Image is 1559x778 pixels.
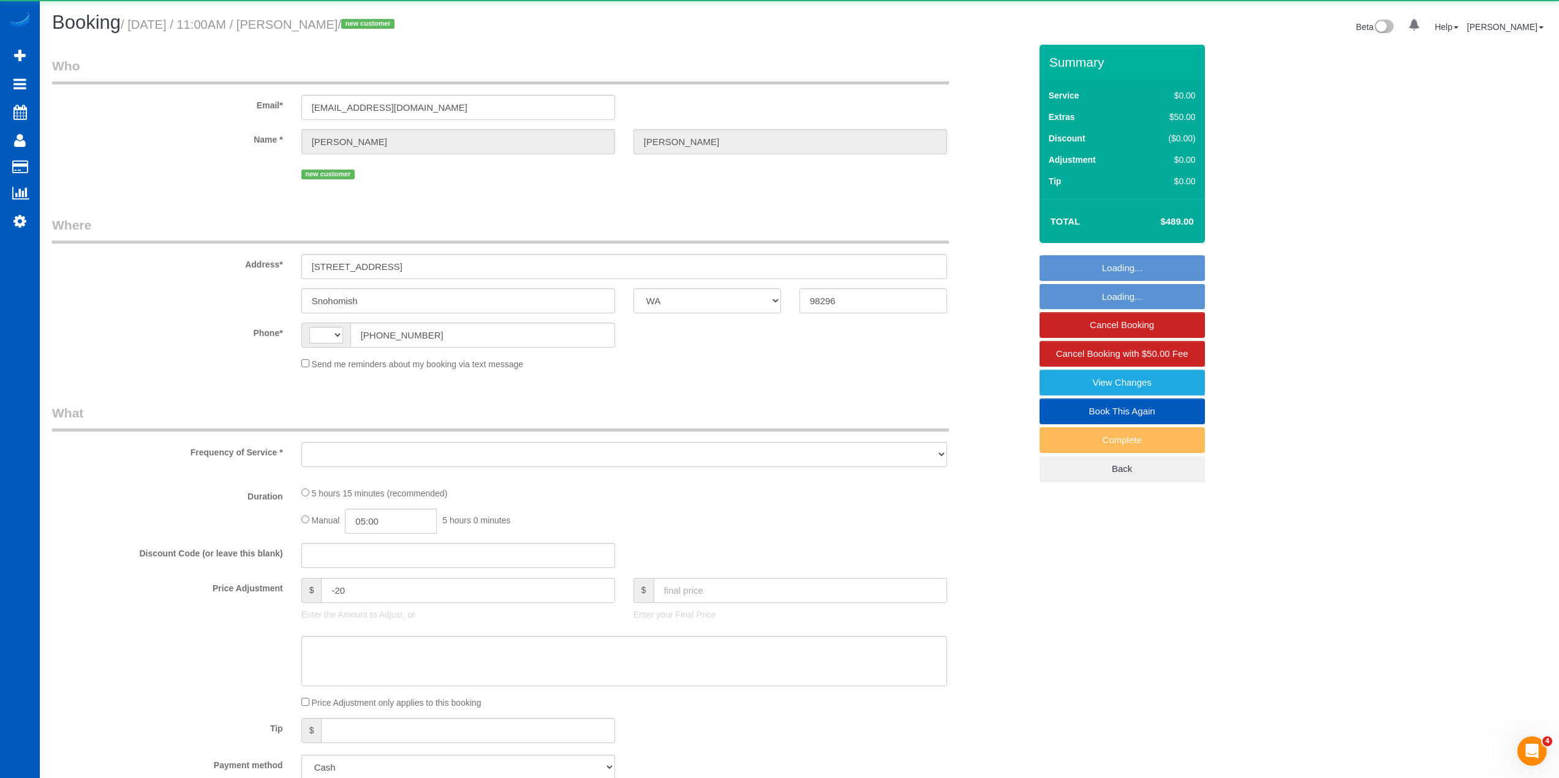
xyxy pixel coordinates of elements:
span: Send me reminders about my booking via text message [312,359,524,369]
input: Zip Code* [799,288,947,313]
a: Book This Again [1040,398,1205,424]
label: Discount [1049,132,1085,144]
label: Extras [1049,111,1075,123]
input: First Name* [301,129,615,154]
a: Beta [1356,22,1394,32]
strong: Total [1051,216,1081,226]
label: Address* [43,254,292,271]
label: Name * [43,129,292,146]
label: Tip [1049,175,1062,187]
input: Phone* [350,323,615,348]
label: Frequency of Service * [43,442,292,458]
a: View Changes [1040,370,1205,395]
a: Help [1435,22,1459,32]
h3: Summary [1049,55,1199,69]
input: final price [654,578,947,603]
legend: Where [52,216,949,244]
span: 5 hours 0 minutes [442,515,510,525]
p: Enter the Amount to Adjust, or [301,608,615,621]
small: / [DATE] / 11:00AM / [PERSON_NAME] [121,18,398,31]
a: [PERSON_NAME] [1467,22,1544,32]
span: 4 [1542,736,1552,746]
input: Email* [301,95,615,120]
label: Email* [43,95,292,111]
div: $0.00 [1143,154,1196,166]
input: City* [301,288,615,313]
p: Enter your Final Price [633,608,947,621]
span: Cancel Booking with $50.00 Fee [1056,348,1188,359]
input: Last Name* [633,129,947,154]
label: Discount Code (or leave this blank) [43,543,292,559]
span: Manual [312,515,340,525]
div: ($0.00) [1143,132,1196,144]
span: new customer [301,170,355,179]
span: 5 hours 15 minutes (recommended) [312,488,448,498]
label: Payment method [43,755,292,771]
label: Service [1049,89,1079,102]
label: Adjustment [1049,154,1096,166]
div: $50.00 [1143,111,1196,123]
h4: $489.00 [1123,217,1193,227]
label: Tip [43,718,292,735]
label: Phone* [43,323,292,339]
iframe: Intercom live chat [1517,736,1547,766]
span: / [338,18,398,31]
div: $0.00 [1143,89,1196,102]
label: Price Adjustment [43,578,292,594]
legend: Who [52,57,949,84]
a: Cancel Booking with $50.00 Fee [1040,341,1205,367]
span: Booking [52,12,121,33]
a: Back [1040,456,1205,482]
span: $ [301,578,322,603]
label: Duration [43,486,292,503]
legend: What [52,404,949,432]
a: Cancel Booking [1040,312,1205,338]
span: Price Adjustment only applies to this booking [312,698,481,708]
span: $ [301,718,322,743]
span: new customer [341,19,394,29]
div: $0.00 [1143,175,1196,187]
img: New interface [1373,20,1394,36]
img: Automaid Logo [7,12,32,29]
span: $ [633,578,654,603]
